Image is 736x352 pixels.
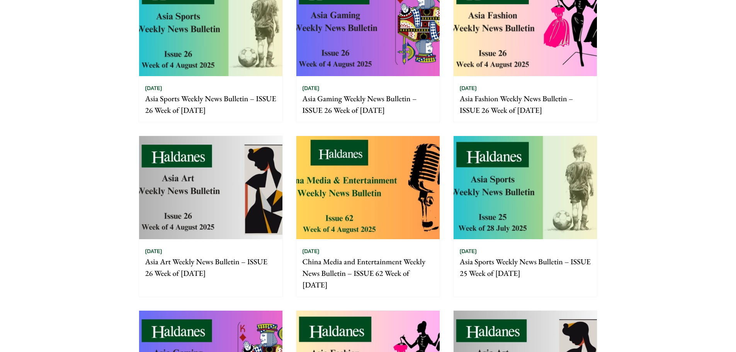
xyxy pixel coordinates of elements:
time: [DATE] [460,248,477,255]
p: Asia Art Weekly News Bulletin – ISSUE 26 Week of [DATE] [145,256,276,279]
a: [DATE] Asia Art Weekly News Bulletin – ISSUE 26 Week of [DATE] [139,136,283,297]
p: Asia Gaming Weekly News Bulletin – ISSUE 26 Week of [DATE] [303,93,433,116]
time: [DATE] [145,248,162,255]
a: [DATE] China Media and Entertainment Weekly News Bulletin – ISSUE 62 Week of [DATE] [296,136,440,297]
p: Asia Sports Weekly News Bulletin – ISSUE 26 Week of [DATE] [145,93,276,116]
p: Asia Sports Weekly News Bulletin – ISSUE 25 Week of [DATE] [460,256,591,279]
a: [DATE] Asia Sports Weekly News Bulletin – ISSUE 25 Week of [DATE] [453,136,597,297]
time: [DATE] [303,248,320,255]
time: [DATE] [460,85,477,92]
time: [DATE] [303,85,320,92]
time: [DATE] [145,85,162,92]
p: Asia Fashion Weekly News Bulletin – ISSUE 26 Week of [DATE] [460,93,591,116]
p: China Media and Entertainment Weekly News Bulletin – ISSUE 62 Week of [DATE] [303,256,433,291]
